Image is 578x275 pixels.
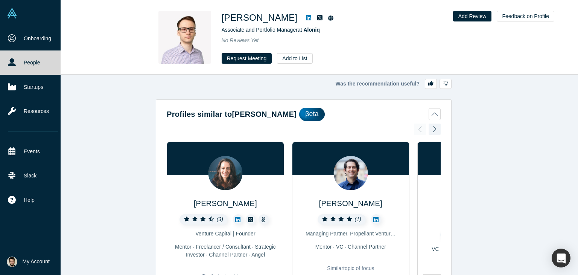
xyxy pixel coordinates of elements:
img: Jason Jacobsohn's Profile Image [333,156,368,190]
button: Add Review [453,11,492,21]
h1: [PERSON_NAME] [222,11,298,24]
div: Was the recommendation useful? [156,79,452,89]
span: My Account [23,258,50,266]
a: [PERSON_NAME] [194,199,257,208]
button: Profiles similar to[PERSON_NAME]βeta [167,108,441,121]
img: Dianthe Harris Skurko's Profile Image [208,156,242,190]
img: Alchemist Vault Logo [7,8,17,18]
i: ( 1 ) [355,216,361,222]
span: Managing Partner, Propellant Ventures [306,231,396,237]
div: Mentor · VC · Channel Partner [298,243,404,251]
h2: Profiles similar to [PERSON_NAME] [167,108,297,120]
span: No Reviews Yet [222,37,259,43]
span: VC Investor / Board Member / Advisor [432,246,520,252]
div: Mentor · Freelancer / Consultant · Strategic Investor · Channel Partner · Angel [172,243,278,259]
button: Add to List [277,53,312,64]
i: ( 3 ) [217,216,223,222]
img: Cyril Shtabtsovsky's Profile Image [158,11,211,64]
div: βeta [299,108,324,121]
a: [PERSON_NAME] [319,199,382,208]
div: Similar topic of focus [298,264,404,272]
span: Help [24,196,35,204]
img: Mher Matevosyan's Account [7,257,17,267]
button: Request Meeting [222,53,272,64]
a: Aloniq [303,27,320,33]
button: Feedback on Profile [497,11,554,21]
div: Mentor · VC [423,258,529,266]
button: My Account [7,257,50,267]
span: Venture Capital | Founder [195,231,255,237]
span: Associate and Portfolio Manager at [222,27,320,33]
